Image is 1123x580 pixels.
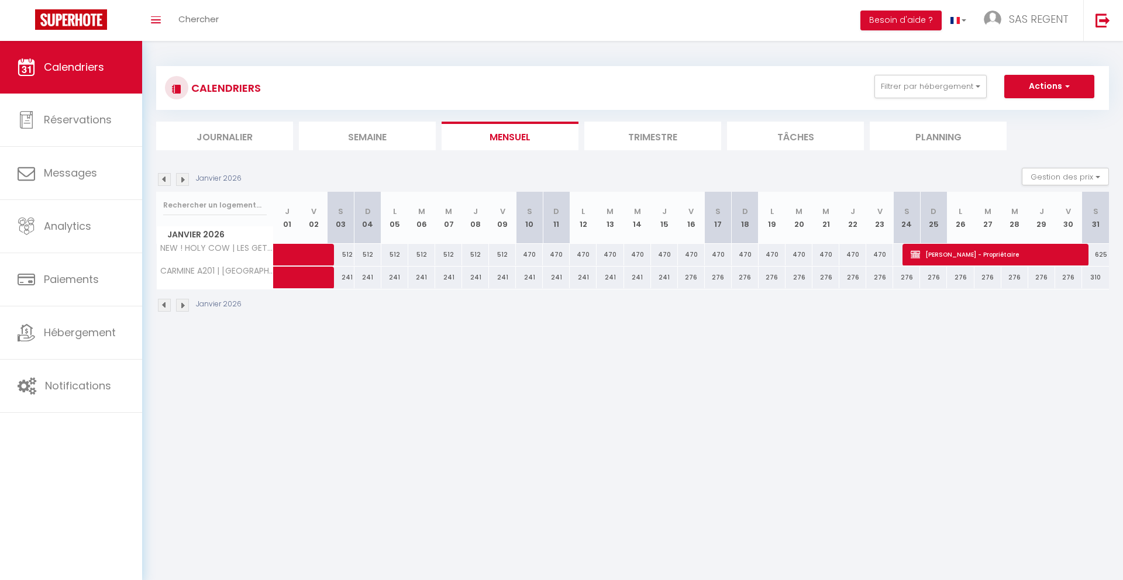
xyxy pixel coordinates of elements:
[705,244,732,265] div: 470
[354,267,381,288] div: 241
[489,267,516,288] div: 241
[893,192,920,244] th: 24
[311,206,316,217] abbr: V
[500,206,505,217] abbr: V
[688,206,694,217] abbr: V
[786,267,812,288] div: 276
[188,75,261,101] h3: CALENDRIERS
[285,206,290,217] abbr: J
[516,244,543,265] div: 470
[381,267,408,288] div: 241
[678,192,705,244] th: 16
[911,243,1081,265] span: [PERSON_NAME] - Propriétaire
[947,267,974,288] div: 276
[651,244,678,265] div: 470
[445,206,452,217] abbr: M
[1039,206,1044,217] abbr: J
[570,244,597,265] div: 470
[44,272,99,286] span: Paiements
[159,244,275,253] span: NEW ! HOLY COW | LES GETS | Proche pistes et centre | Souplex Design 4 chambres - 10 personnes - ...
[874,75,987,98] button: Filtrer par hébergement
[959,206,962,217] abbr: L
[9,5,44,40] button: Ouvrir le widget de chat LiveChat
[812,267,839,288] div: 276
[597,267,623,288] div: 241
[860,11,942,30] button: Besoin d'aide ?
[715,206,721,217] abbr: S
[1093,206,1098,217] abbr: S
[984,206,991,217] abbr: M
[354,192,381,244] th: 04
[839,267,866,288] div: 276
[870,122,1007,150] li: Planning
[543,192,570,244] th: 11
[196,173,242,184] p: Janvier 2026
[1028,267,1055,288] div: 276
[473,206,478,217] abbr: J
[543,244,570,265] div: 470
[462,267,489,288] div: 241
[812,244,839,265] div: 470
[196,299,242,310] p: Janvier 2026
[44,165,97,180] span: Messages
[839,192,866,244] th: 22
[732,267,759,288] div: 276
[850,206,855,217] abbr: J
[974,267,1001,288] div: 276
[553,206,559,217] abbr: D
[44,219,91,233] span: Analytics
[732,192,759,244] th: 18
[381,244,408,265] div: 512
[45,378,111,393] span: Notifications
[624,267,651,288] div: 241
[759,244,786,265] div: 470
[759,192,786,244] th: 19
[597,244,623,265] div: 470
[1055,192,1082,244] th: 30
[1028,192,1055,244] th: 29
[1055,267,1082,288] div: 276
[301,192,328,244] th: 02
[651,192,678,244] th: 15
[974,192,1001,244] th: 27
[35,9,107,30] img: Super Booking
[1022,168,1109,185] button: Gestion des prix
[157,226,273,243] span: Janvier 2026
[866,192,893,244] th: 23
[462,192,489,244] th: 08
[742,206,748,217] abbr: D
[678,244,705,265] div: 470
[408,192,435,244] th: 06
[920,192,947,244] th: 25
[1082,267,1109,288] div: 310
[365,206,371,217] abbr: D
[597,192,623,244] th: 13
[984,11,1001,28] img: ...
[705,267,732,288] div: 276
[44,112,112,127] span: Réservations
[1096,13,1110,27] img: logout
[516,267,543,288] div: 241
[156,122,293,150] li: Journalier
[570,267,597,288] div: 241
[435,267,462,288] div: 241
[877,206,883,217] abbr: V
[839,244,866,265] div: 470
[489,192,516,244] th: 09
[947,192,974,244] th: 26
[408,267,435,288] div: 241
[651,267,678,288] div: 241
[866,267,893,288] div: 276
[931,206,936,217] abbr: D
[178,13,219,25] span: Chercher
[489,244,516,265] div: 512
[44,60,104,74] span: Calendriers
[822,206,829,217] abbr: M
[584,122,721,150] li: Trimestre
[1066,206,1071,217] abbr: V
[920,267,947,288] div: 276
[527,206,532,217] abbr: S
[904,206,910,217] abbr: S
[727,122,864,150] li: Tâches
[1001,192,1028,244] th: 28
